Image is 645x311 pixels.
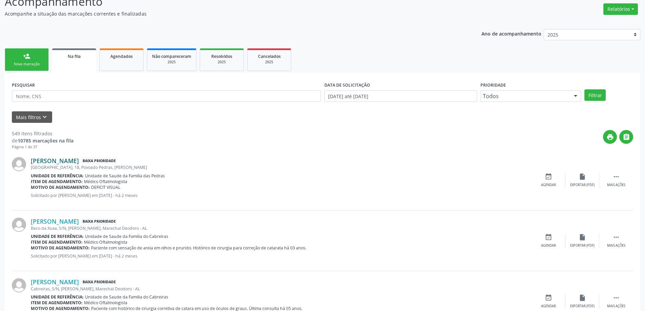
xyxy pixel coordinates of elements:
i: event_available [545,294,552,302]
div: Agendar [541,243,556,248]
span: Não compareceram [152,53,191,59]
p: Ano de acompanhamento [481,29,541,38]
label: PESQUISAR [12,80,35,90]
p: Solicitado por [PERSON_NAME] em [DATE] - há 2 meses [31,253,532,259]
button: Filtrar [584,89,606,101]
span: Todos [483,93,567,99]
b: Item de agendamento: [31,179,83,184]
a: [PERSON_NAME] [31,278,79,286]
span: Baixa Prioridade [81,279,117,286]
button: Mais filtroskeyboard_arrow_down [12,111,52,123]
span: Resolvidos [211,53,232,59]
div: Exportar (PDF) [570,243,595,248]
i:  [612,294,620,302]
span: Unidade de Saude da Familia do Cabreiras [85,234,168,239]
b: Motivo de agendamento: [31,184,90,190]
div: Cabreiras, S/N, [PERSON_NAME], Marechal Deodoro - AL [31,286,532,292]
img: img [12,218,26,232]
div: Exportar (PDF) [570,304,595,309]
span: Cancelados [258,53,281,59]
div: [GEOGRAPHIC_DATA], 18, Povoado Pedras, [PERSON_NAME] [31,164,532,170]
span: DEFICIT VISUAL [91,184,120,190]
input: Selecione um intervalo [324,90,477,102]
div: de [12,137,73,144]
a: [PERSON_NAME] [31,157,79,164]
i: print [606,133,614,141]
img: img [12,278,26,292]
label: Prioridade [480,80,506,90]
div: Nova marcação [10,62,44,67]
button: print [603,130,617,144]
b: Motivo de agendamento: [31,245,90,251]
i:  [623,133,630,141]
b: Item de agendamento: [31,300,83,306]
div: Agendar [541,183,556,187]
div: Agendar [541,304,556,309]
div: 549 itens filtrados [12,130,73,137]
span: Unidade de Saude da Familia das Pedras [85,173,165,179]
span: Médico Oftalmologista [84,239,127,245]
b: Unidade de referência: [31,234,84,239]
i:  [612,173,620,180]
span: Baixa Prioridade [81,157,117,164]
p: Acompanhe a situação das marcações correntes e finalizadas [5,10,450,17]
i:  [612,234,620,241]
label: DATA DE SOLICITAÇÃO [324,80,370,90]
a: [PERSON_NAME] [31,218,79,225]
strong: 10785 marcações na fila [18,137,73,144]
span: Unidade de Saude da Familia do Cabreiras [85,294,168,300]
div: 2025 [152,60,191,65]
i: event_available [545,234,552,241]
b: Unidade de referência: [31,173,84,179]
div: Mais ações [607,243,625,248]
input: Nome, CNS [12,90,321,102]
b: Item de agendamento: [31,239,83,245]
button:  [619,130,633,144]
div: 2025 [205,60,239,65]
i: event_available [545,173,552,180]
i: keyboard_arrow_down [41,113,48,121]
span: Baixa Prioridade [81,218,117,225]
i: insert_drive_file [579,234,586,241]
span: Médico Oftalmologista [84,300,127,306]
div: Página 1 de 37 [12,144,73,150]
span: Na fila [68,53,81,59]
div: Exportar (PDF) [570,183,595,187]
div: Mais ações [607,304,625,309]
button: Relatórios [603,3,638,15]
img: img [12,157,26,171]
div: person_add [23,52,30,60]
div: 2025 [252,60,286,65]
div: Beco da Xuxa, S/N, [PERSON_NAME], Marechal Deodoro - AL [31,225,532,231]
span: Paciente com sensação de areia em olhos e prurido. Histórico de cirurgia para correção de catarat... [91,245,306,251]
i: insert_drive_file [579,294,586,302]
b: Unidade de referência: [31,294,84,300]
span: Médico Oftalmologista [84,179,127,184]
i: insert_drive_file [579,173,586,180]
div: Mais ações [607,183,625,187]
span: Agendados [110,53,133,59]
p: Solicitado por [PERSON_NAME] em [DATE] - há 2 meses [31,193,532,198]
